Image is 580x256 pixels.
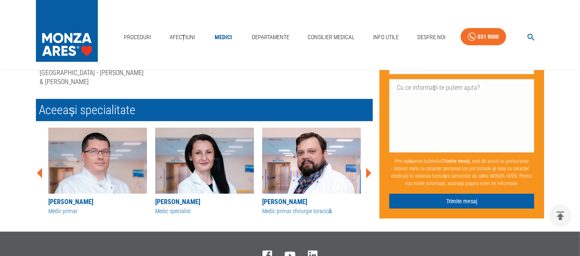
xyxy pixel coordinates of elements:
h2: Aceeași specialitate [36,99,373,121]
div: Medic primar chirurgie toracică [262,207,361,216]
b: Trimite mesaj [442,158,470,164]
div: Medic primar [48,207,147,216]
div: [PERSON_NAME] [48,197,147,207]
button: delete [549,204,572,227]
a: Despre Noi [414,29,449,46]
div: 031 9300 [478,32,499,42]
div: [PERSON_NAME] [262,197,361,207]
div: [PERSON_NAME] [155,197,254,207]
a: [PERSON_NAME]Medic specialist [155,128,254,216]
a: Consilier Medical [304,29,358,46]
div: Medic specialist [155,207,254,216]
a: Proceduri [121,29,154,46]
a: [PERSON_NAME]Medic primar chirurgie toracică [262,128,361,216]
a: 031 9300 [461,28,506,46]
p: Prin apăsarea butonului , sunt de acord cu prelucrarea datelor mele cu caracter personal (ce pot ... [389,154,535,190]
a: Departamente [249,29,293,46]
a: Afecțiuni [166,29,199,46]
a: Medici [210,29,237,46]
a: Info Utile [370,29,402,46]
button: Trimite mesaj [389,193,535,209]
a: [PERSON_NAME]Medic primar [48,128,147,216]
